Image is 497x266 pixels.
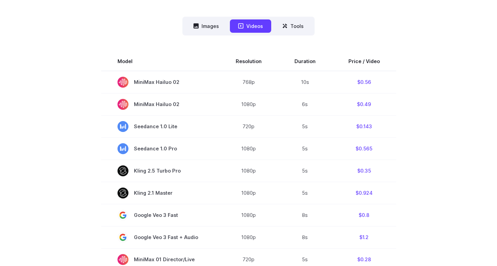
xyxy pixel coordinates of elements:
td: 1080p [219,160,278,182]
span: MiniMax 01 Director/Live [118,254,203,265]
button: Images [185,19,227,33]
th: Duration [278,52,332,71]
td: 10s [278,71,332,93]
span: Kling 2.5 Turbo Pro [118,165,203,176]
td: 1080p [219,182,278,204]
span: Seedance 1.0 Lite [118,121,203,132]
td: 1080p [219,93,278,115]
th: Price / Video [332,52,396,71]
td: 720p [219,115,278,137]
td: 5s [278,115,332,137]
button: Tools [274,19,312,33]
td: $0.8 [332,204,396,226]
td: $0.56 [332,71,396,93]
td: 5s [278,137,332,160]
span: Google Veo 3 Fast + Audio [118,232,203,243]
td: 8s [278,226,332,248]
td: $0.35 [332,160,396,182]
td: $0.924 [332,182,396,204]
td: 1080p [219,204,278,226]
td: $0.143 [332,115,396,137]
th: Resolution [219,52,278,71]
td: 6s [278,93,332,115]
td: $0.565 [332,137,396,160]
td: $1.2 [332,226,396,248]
td: 768p [219,71,278,93]
td: 5s [278,182,332,204]
span: Kling 2.1 Master [118,188,203,198]
button: Videos [230,19,271,33]
td: 1080p [219,137,278,160]
td: 1080p [219,226,278,248]
span: Seedance 1.0 Pro [118,143,203,154]
span: MiniMax Hailuo 02 [118,99,203,110]
td: $0.49 [332,93,396,115]
td: 8s [278,204,332,226]
td: 5s [278,160,332,182]
th: Model [101,52,219,71]
span: Google Veo 3 Fast [118,210,203,221]
span: MiniMax Hailuo 02 [118,77,203,88]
